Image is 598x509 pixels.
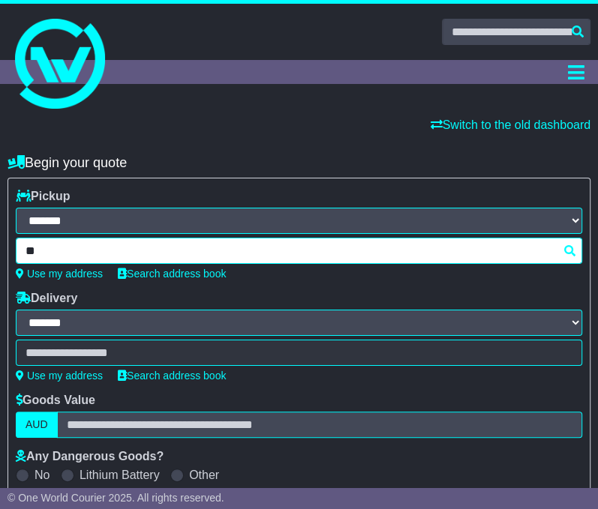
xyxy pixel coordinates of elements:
span: © One World Courier 2025. All rights reserved. [8,492,224,504]
label: Delivery [16,291,77,305]
label: Goods Value [16,393,95,407]
a: Search address book [118,370,226,382]
label: Pickup [16,189,70,203]
label: Other [189,468,219,482]
h4: Begin your quote [8,155,590,171]
label: AUD [16,412,58,438]
label: Any Dangerous Goods? [16,449,164,463]
a: Use my address [16,370,103,382]
label: Lithium Battery [80,468,160,482]
typeahead: Please provide city [16,238,582,264]
a: Use my address [16,268,103,280]
label: No [35,468,50,482]
a: Search address book [118,268,226,280]
a: Switch to the old dashboard [431,118,590,131]
button: Toggle navigation [561,60,590,84]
